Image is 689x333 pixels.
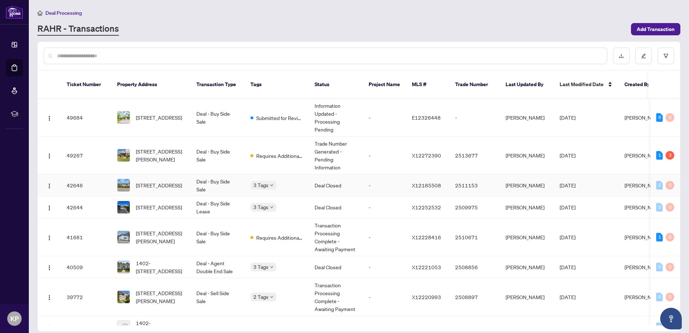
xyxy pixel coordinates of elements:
img: Logo [46,153,52,159]
td: - [449,99,500,137]
span: edit [641,53,646,58]
div: 0 [656,203,663,212]
div: 0 [666,263,674,271]
img: thumbnail-img [117,201,130,213]
button: filter [658,48,674,64]
button: download [613,48,630,64]
div: 0 [656,181,663,190]
td: Deal - Agent Double End Sale [191,256,245,278]
th: Transaction Type [191,71,245,99]
img: thumbnail-img [117,231,130,243]
img: thumbnail-img [117,179,130,191]
th: Project Name [363,71,406,99]
img: Logo [46,325,52,330]
th: Last Modified Date [554,71,619,99]
span: [PERSON_NAME] [624,234,663,240]
div: 0 [656,263,663,271]
th: Tags [245,71,309,99]
td: - [363,278,406,316]
span: X12252532 [412,204,441,210]
td: Deal - Buy Side Lease [191,196,245,218]
th: MLS # [406,71,449,99]
td: 39772 [61,278,111,316]
span: down [270,295,274,299]
td: Information Updated - Processing Pending [309,99,363,137]
span: [DATE] [560,264,575,270]
img: Logo [46,205,52,211]
span: [DATE] [560,182,575,188]
a: RAHR - Transactions [37,23,119,36]
span: down [270,183,274,187]
span: [STREET_ADDRESS][PERSON_NAME] [136,229,185,245]
button: Logo [44,179,55,191]
td: 2509975 [449,196,500,218]
span: [DATE] [560,324,575,330]
td: 2510671 [449,218,500,256]
td: Deal Closed [309,256,363,278]
span: [PERSON_NAME] [624,294,663,300]
span: [DATE] [560,204,575,210]
div: 0 [666,181,674,190]
img: thumbnail-img [117,261,130,273]
button: Open asap [660,308,682,329]
div: 0 [656,323,663,331]
img: logo [6,5,23,19]
span: X12220993 [412,294,441,300]
td: [PERSON_NAME] [500,278,554,316]
span: 3 Tags [253,181,268,189]
td: Trade Number Generated - Pending Information [309,137,363,174]
th: Created By [619,71,662,99]
td: Deal - Buy Side Sale [191,99,245,137]
td: [PERSON_NAME] [500,256,554,278]
td: 42644 [61,196,111,218]
td: - [363,99,406,137]
button: Logo [44,321,55,333]
div: 0 [666,233,674,241]
td: Deal Closed [309,196,363,218]
button: Logo [44,112,55,123]
span: down [270,205,274,209]
span: [PERSON_NAME] [624,204,663,210]
button: edit [635,48,652,64]
td: 41681 [61,218,111,256]
span: Deal Processing [45,10,82,16]
img: Logo [46,265,52,271]
span: X12228416 [412,234,441,240]
span: x12221053 [412,324,440,330]
td: Deal Closed [309,174,363,196]
span: 2 Tags [253,293,268,301]
th: Last Updated By [500,71,554,99]
span: [PERSON_NAME] [624,324,663,330]
span: Submitted for Review [256,114,303,122]
span: KP [10,314,19,324]
td: 49267 [61,137,111,174]
span: E12326448 [412,114,441,121]
span: [STREET_ADDRESS][PERSON_NAME] [136,289,185,305]
th: Status [309,71,363,99]
img: thumbnail-img [117,291,130,303]
span: X12272390 [412,152,441,159]
span: home [37,10,43,15]
img: Logo [46,235,52,241]
td: [PERSON_NAME] [500,196,554,218]
span: [DATE] [560,152,575,159]
span: 1402-[STREET_ADDRESS] [136,259,185,275]
div: 0 [656,293,663,301]
img: Logo [46,295,52,301]
span: [PERSON_NAME] [624,182,663,188]
td: [PERSON_NAME] [500,174,554,196]
img: thumbnail-img [117,111,130,124]
button: Add Transaction [631,23,680,35]
td: - [363,196,406,218]
span: Last Modified Date [560,80,604,88]
td: Deal - Buy Side Sale [191,137,245,174]
span: [DATE] [560,234,575,240]
span: filter [663,53,668,58]
div: 0 [666,113,674,122]
button: Logo [44,261,55,273]
span: [STREET_ADDRESS] [136,114,182,121]
button: Logo [44,150,55,161]
span: download [619,53,624,58]
td: [PERSON_NAME] [500,99,554,137]
span: [PERSON_NAME] [624,114,663,121]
